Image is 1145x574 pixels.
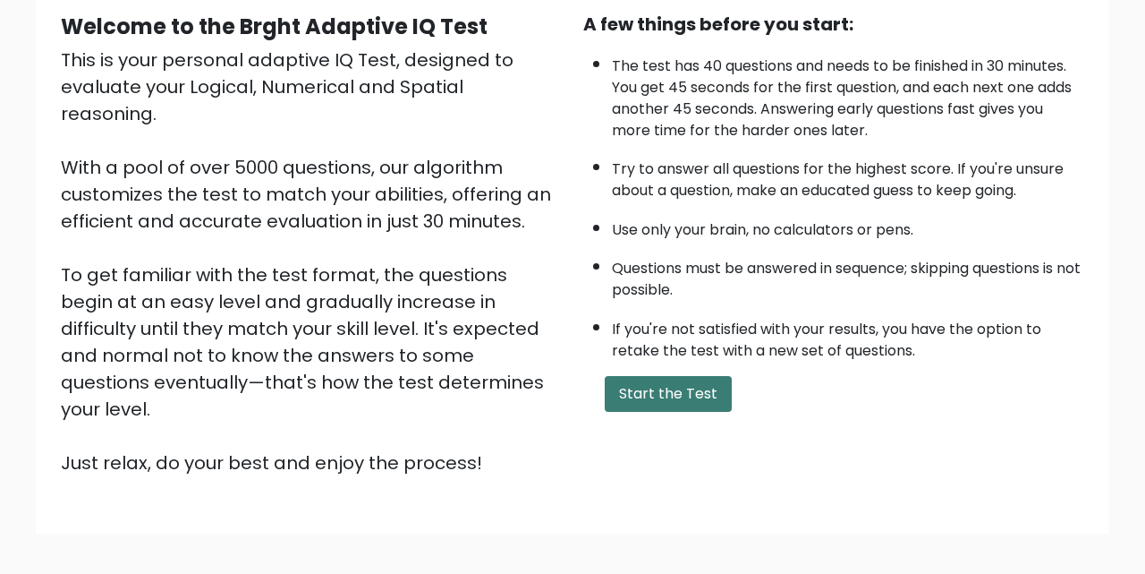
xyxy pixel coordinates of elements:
[605,376,732,412] button: Start the Test
[612,210,1084,241] li: Use only your brain, no calculators or pens.
[612,249,1084,301] li: Questions must be answered in sequence; skipping questions is not possible.
[612,310,1084,362] li: If you're not satisfied with your results, you have the option to retake the test with a new set ...
[612,150,1084,201] li: Try to answer all questions for the highest score. If you're unsure about a question, make an edu...
[612,47,1084,141] li: The test has 40 questions and needs to be finished in 30 minutes. You get 45 seconds for the firs...
[61,12,488,41] b: Welcome to the Brght Adaptive IQ Test
[583,11,1084,38] div: A few things before you start:
[61,47,562,476] div: This is your personal adaptive IQ Test, designed to evaluate your Logical, Numerical and Spatial ...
